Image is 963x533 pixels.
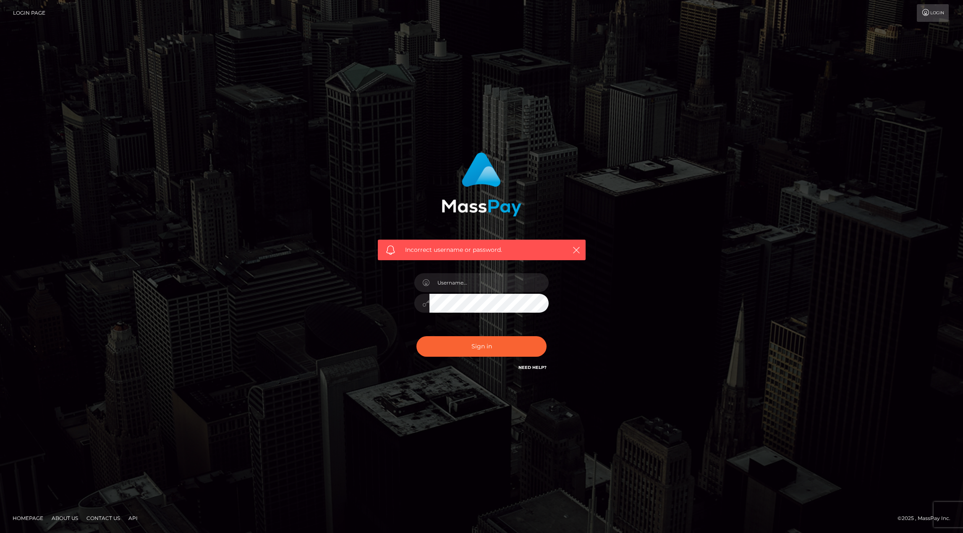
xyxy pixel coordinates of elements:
img: MassPay Login [442,152,521,217]
button: Sign in [416,336,547,357]
a: Login Page [13,4,45,22]
input: Username... [429,273,549,292]
a: About Us [48,512,81,525]
span: Incorrect username or password. [405,246,558,254]
div: © 2025 , MassPay Inc. [898,514,957,523]
a: Login [917,4,949,22]
a: API [125,512,141,525]
a: Homepage [9,512,47,525]
a: Need Help? [518,365,547,370]
a: Contact Us [83,512,123,525]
